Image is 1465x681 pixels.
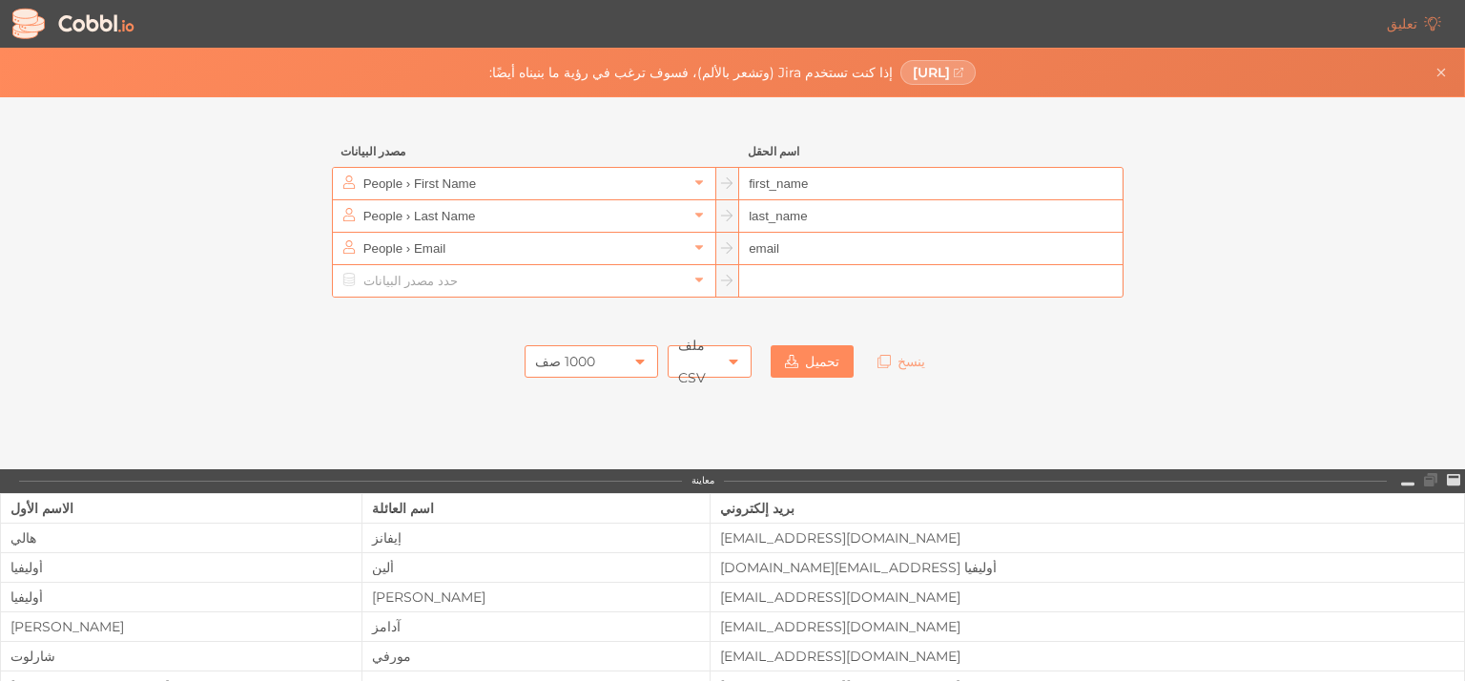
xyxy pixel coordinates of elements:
[720,559,997,576] font: أوليفيا [EMAIL_ADDRESS][DOMAIN_NAME]
[691,474,714,486] font: معاينة
[10,529,36,547] font: هالي
[372,588,485,606] font: [PERSON_NAME]
[805,353,839,370] font: تحميل
[10,559,43,576] font: أوليفيا
[359,168,688,199] input: حدد مصدر البيانات
[720,500,794,517] font: بريد إلكتروني
[913,64,950,81] font: [URL]
[372,559,394,576] font: ألين
[720,648,960,665] font: [EMAIL_ADDRESS][DOMAIN_NAME]
[372,648,411,665] font: مورفي
[720,529,960,547] font: [EMAIL_ADDRESS][DOMAIN_NAME]
[1372,8,1455,40] a: تعليق
[1387,15,1417,32] font: تعليق
[340,144,405,158] font: مصدر البيانات
[10,588,43,606] font: أوليفيا
[372,529,402,547] font: إيفانز
[372,500,434,517] font: اسم العائلة
[359,233,688,264] input: حدد مصدر البيانات
[720,618,960,635] font: [EMAIL_ADDRESS][DOMAIN_NAME]
[10,500,73,517] font: الاسم الأول
[900,60,977,85] a: [URL]
[678,337,706,386] font: ملف CSV
[898,353,925,370] font: ينسخ
[10,648,55,665] font: شارلوت
[720,588,960,606] font: [EMAIL_ADDRESS][DOMAIN_NAME]
[489,64,893,81] font: إذا كنت تستخدم Jira (وتشعر بالألم)، فسوف ترغب في رؤية ما بنيناه أيضًا:
[10,618,124,635] font: [PERSON_NAME]
[748,144,799,158] font: اسم الحقل
[1430,61,1453,84] button: إغلاق اللافتة
[359,200,688,232] input: حدد مصدر البيانات
[372,618,401,635] font: آدامز
[535,353,595,370] font: 1000 صف
[359,265,688,297] input: حدد مصدر البيانات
